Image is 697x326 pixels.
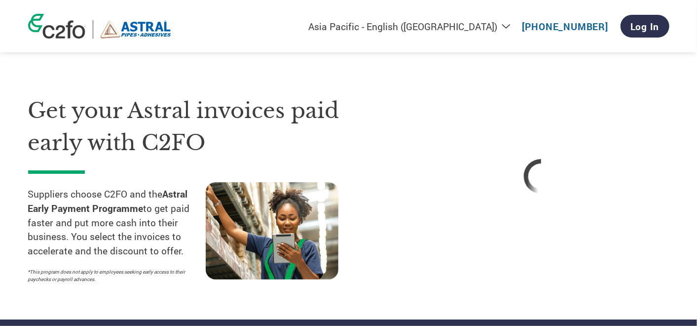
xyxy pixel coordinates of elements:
[28,14,85,39] img: c2fo logo
[28,187,206,258] p: Suppliers choose C2FO and the to get paid faster and put more cash into their business. You selec...
[621,15,669,38] a: Log In
[522,20,608,33] a: [PHONE_NUMBER]
[101,20,171,39] img: Astral
[28,95,383,159] h1: Get your Astral invoices paid early with C2FO
[28,188,188,214] strong: Astral Early Payment Programme
[28,268,196,283] p: *This program does not apply to employees seeking early access to their paychecks or payroll adva...
[206,182,338,280] img: supply chain worker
